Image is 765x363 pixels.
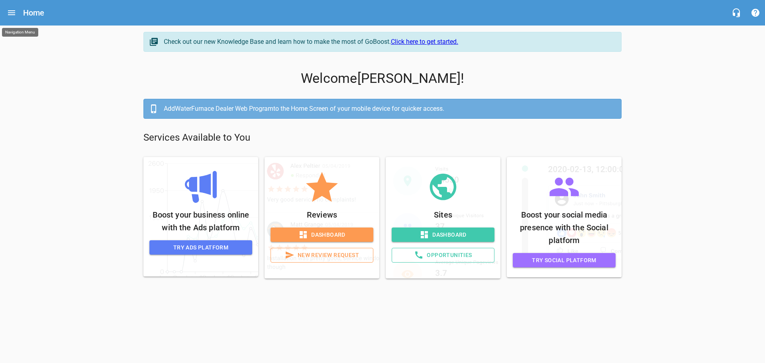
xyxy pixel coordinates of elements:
button: Support Portal [746,3,765,22]
a: New Review Request [271,248,373,263]
span: Try Ads Platform [156,243,246,253]
h6: Home [23,6,45,19]
span: Dashboard [277,230,367,240]
span: Dashboard [398,230,488,240]
a: Opportunities [392,248,494,263]
p: Services Available to You [143,131,622,144]
button: Open drawer [2,3,21,22]
p: Welcome [PERSON_NAME] ! [143,71,622,86]
p: Sites [392,208,494,221]
p: Reviews [271,208,373,221]
button: Live Chat [727,3,746,22]
div: Check out our new Knowledge Base and learn how to make the most of GoBoost. [164,37,613,47]
a: Try Ads Platform [149,240,252,255]
a: Dashboard [271,228,373,242]
a: Click here to get started. [391,38,458,45]
p: Boost your business online with the Ads platform [149,208,252,234]
span: Try Social Platform [519,255,609,265]
a: Dashboard [392,228,494,242]
div: Add WaterFurnace Dealer Web Program to the Home Screen of your mobile device for quicker access. [164,104,613,114]
span: New Review Request [277,250,367,260]
p: Boost your social media presence with the Social platform [513,208,616,247]
a: Try Social Platform [513,253,616,268]
a: AddWaterFurnace Dealer Web Programto the Home Screen of your mobile device for quicker access. [143,99,622,119]
span: Opportunities [398,250,488,260]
